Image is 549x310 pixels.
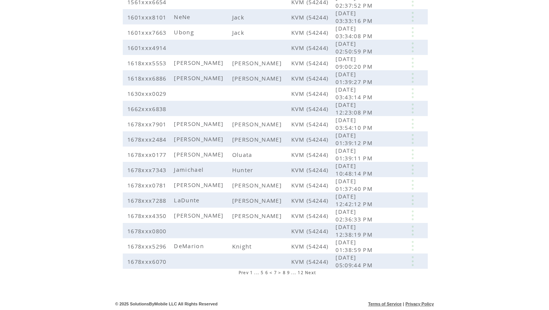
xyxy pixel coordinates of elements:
[127,120,169,128] span: 1678xxx7901
[291,105,331,113] span: KVM (54244)
[291,120,331,128] span: KVM (54244)
[291,242,331,250] span: KVM (54244)
[335,192,374,208] span: [DATE] 12:42:12 PM
[291,212,331,220] span: KVM (54244)
[283,270,286,275] a: 8
[335,208,374,223] span: [DATE] 02:36:33 PM
[335,147,374,162] span: [DATE] 01:39:11 PM
[368,302,402,306] a: Terms of Service
[232,242,254,250] span: Knight
[270,270,281,275] span: < 7 >
[305,270,316,275] a: Next
[335,70,374,86] span: [DATE] 01:39:27 PM
[291,44,331,52] span: KVM (54244)
[291,166,331,174] span: KVM (54244)
[127,90,169,97] span: 1630xxx0029
[127,29,169,36] span: 1601xxx7663
[291,151,331,158] span: KVM (54244)
[265,270,268,275] a: 6
[335,55,374,70] span: [DATE] 09:00:20 PM
[232,13,246,21] span: Jack
[232,29,246,36] span: Jack
[127,44,169,52] span: 1601xxx4914
[127,13,169,21] span: 1601xxx8101
[291,197,331,204] span: KVM (54244)
[405,302,434,306] a: Privacy Policy
[335,223,374,238] span: [DATE] 12:38:19 PM
[127,242,169,250] span: 1678xxx5296
[291,258,331,265] span: KVM (54244)
[291,90,331,97] span: KVM (54244)
[232,136,284,143] span: [PERSON_NAME]
[291,29,331,36] span: KVM (54244)
[232,166,255,174] span: Hunter
[127,227,169,235] span: 1678xxx0800
[403,302,404,306] span: |
[254,270,259,275] span: ...
[335,9,374,24] span: [DATE] 03:33:16 PM
[127,136,169,143] span: 1678xxx2484
[291,136,331,143] span: KVM (54244)
[335,116,374,131] span: [DATE] 03:54:10 PM
[232,59,284,67] span: [PERSON_NAME]
[298,270,303,275] a: 12
[335,131,374,147] span: [DATE] 01:39:12 PM
[250,270,253,275] a: 1
[291,181,331,189] span: KVM (54244)
[174,242,206,250] span: DeMarion
[335,238,374,253] span: [DATE] 01:38:59 PM
[127,258,169,265] span: 1678xxx6070
[232,74,284,82] span: [PERSON_NAME]
[232,181,284,189] span: [PERSON_NAME]
[335,101,374,116] span: [DATE] 12:23:08 PM
[174,212,225,219] span: [PERSON_NAME]
[261,270,263,275] a: 5
[127,212,169,220] span: 1678xxx4350
[232,197,284,204] span: [PERSON_NAME]
[174,13,192,21] span: NeNe
[335,253,374,269] span: [DATE] 05:09:44 PM
[174,59,225,66] span: [PERSON_NAME]
[174,120,225,128] span: [PERSON_NAME]
[232,120,284,128] span: [PERSON_NAME]
[174,196,201,204] span: LaDunte
[127,59,169,67] span: 1618xxx5553
[174,74,225,82] span: [PERSON_NAME]
[335,24,374,40] span: [DATE] 03:34:08 PM
[291,74,331,82] span: KVM (54244)
[287,270,290,275] a: 9
[291,270,296,275] span: ...
[291,59,331,67] span: KVM (54244)
[127,166,169,174] span: 1678xxx7343
[127,105,169,113] span: 1662xxx6838
[291,227,331,235] span: KVM (54244)
[174,150,225,158] span: [PERSON_NAME]
[115,302,218,306] span: © 2025 SolutionsByMobile LLC All Rights Reserved
[291,13,331,21] span: KVM (54244)
[232,151,254,158] span: Oluata
[335,40,374,55] span: [DATE] 02:50:59 PM
[335,86,374,101] span: [DATE] 03:43:14 PM
[174,135,225,143] span: [PERSON_NAME]
[335,162,374,177] span: [DATE] 10:48:14 PM
[127,151,169,158] span: 1678xxx0177
[127,197,169,204] span: 1678xxx7288
[335,177,374,192] span: [DATE] 01:37:40 PM
[174,166,205,173] span: Jamichael
[174,181,225,189] span: [PERSON_NAME]
[239,270,249,275] a: Prev
[232,212,284,220] span: [PERSON_NAME]
[174,28,196,36] span: Ubong
[127,74,169,82] span: 1618xxx6886
[127,181,169,189] span: 1678xxx0781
